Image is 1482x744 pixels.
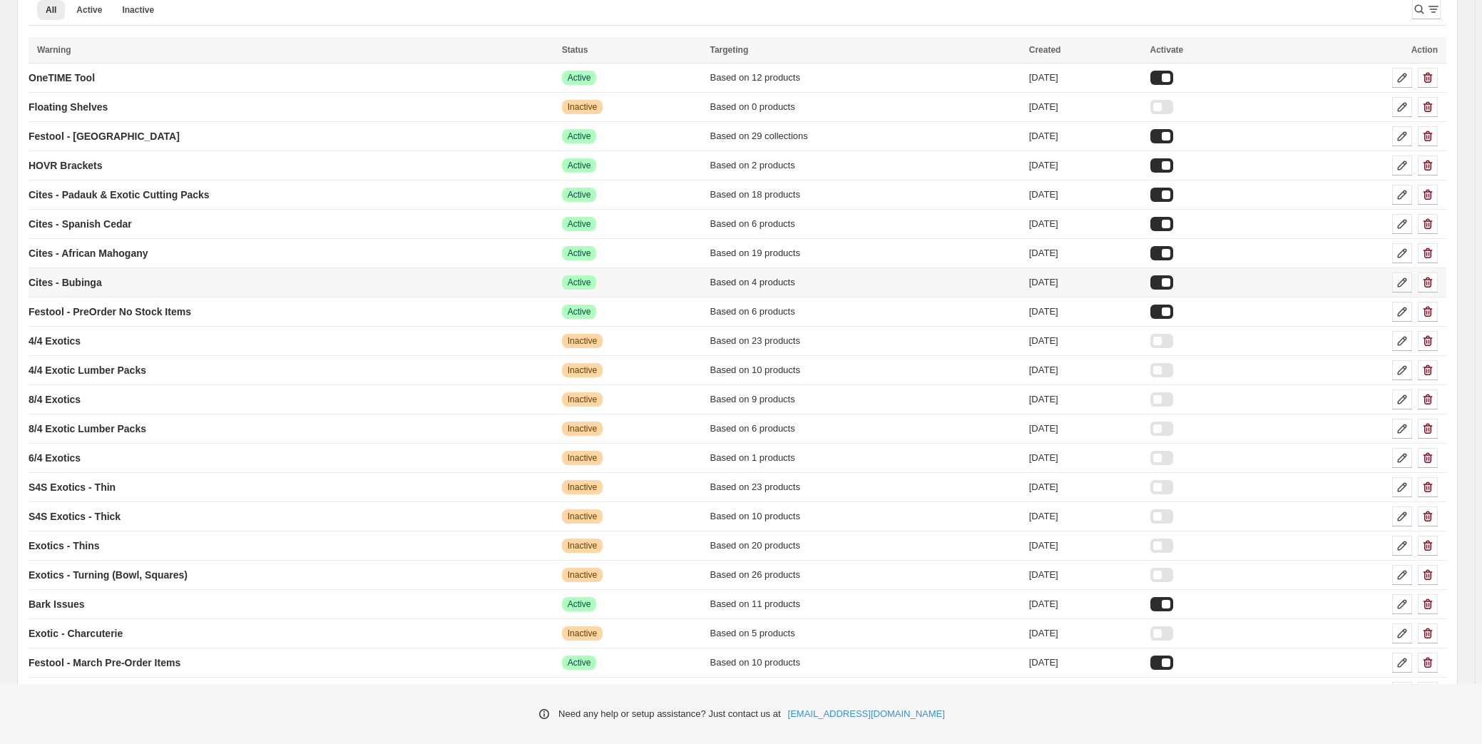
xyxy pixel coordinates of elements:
div: [DATE] [1029,158,1142,173]
div: [DATE] [1029,656,1142,670]
a: 4/4 Exotic Lumber Packs [29,359,146,382]
p: Festool - March Pre-Order Items [29,656,180,670]
p: Exotic - Charcuterie [29,626,123,641]
div: [DATE] [1029,422,1142,436]
div: Based on 1 products [710,451,1020,465]
p: Cites - African Mahogany [29,246,148,260]
span: Active [568,306,591,317]
div: [DATE] [1029,626,1142,641]
div: Based on 29 collections [710,129,1020,143]
div: Based on 6 products [710,422,1020,436]
span: Inactive [568,628,597,639]
span: Active [568,218,591,230]
a: Exotic - Charcuterie [29,622,123,645]
span: Action [1411,45,1438,55]
span: Activate [1150,45,1184,55]
a: Cites - Bubinga [29,271,102,294]
a: [EMAIL_ADDRESS][DOMAIN_NAME] [788,707,945,721]
div: [DATE] [1029,71,1142,85]
span: Active [76,4,102,16]
a: Exotics - Thins [29,534,100,557]
div: Based on 18 products [710,188,1020,202]
div: [DATE] [1029,246,1142,260]
span: Inactive [568,569,597,581]
a: Festool - [GEOGRAPHIC_DATA] [29,125,180,148]
a: Cites - Padauk & Exotic Cutting Packs [29,183,210,206]
div: [DATE] [1029,275,1142,290]
div: Based on 4 products [710,275,1020,290]
a: 6/4 Exotics [29,447,81,469]
a: 8/4 Exotic Lumber Packs [29,417,146,440]
span: Inactive [568,540,597,551]
a: Floating Shelves [29,96,108,118]
p: 8/4 Exotic Lumber Packs [29,422,146,436]
p: 4/4 Exotic Lumber Packs [29,363,146,377]
p: S4S Exotics - Thin [29,480,116,494]
div: Based on 20 products [710,539,1020,553]
p: OneTIME Tool [29,71,95,85]
div: [DATE] [1029,539,1142,553]
div: Based on 23 products [710,334,1020,348]
a: Festool - PreOrder No Stock Items [29,300,191,323]
p: Exotics - Turning (Bowl, Squares) [29,568,188,582]
span: Inactive [122,4,154,16]
div: [DATE] [1029,597,1142,611]
span: Status [562,45,588,55]
span: Created [1029,45,1061,55]
a: Cites - Spanish Cedar [29,213,132,235]
div: [DATE] [1029,480,1142,494]
p: S4S Exotics - Thick [29,509,121,524]
p: HOVR Brackets [29,158,103,173]
p: Festool - [GEOGRAPHIC_DATA] [29,129,180,143]
div: Based on 11 products [710,597,1020,611]
span: Active [568,131,591,142]
span: All [46,4,56,16]
span: Inactive [568,365,597,376]
div: [DATE] [1029,392,1142,407]
span: Inactive [568,481,597,493]
a: S4S Exotics - Thin [29,476,116,499]
a: OneTIME Tool [29,66,95,89]
p: Festool - PreOrder No Stock Items [29,305,191,319]
p: Bark Issues [29,597,85,611]
span: Inactive [568,335,597,347]
div: Based on 6 products [710,217,1020,231]
div: Based on 10 products [710,363,1020,377]
div: Based on 5 products [710,626,1020,641]
span: Active [568,160,591,171]
span: Active [568,657,591,668]
span: Active [568,72,591,83]
span: Active [568,277,591,288]
p: Floating Shelves [29,100,108,114]
div: [DATE] [1029,509,1142,524]
div: [DATE] [1029,451,1142,465]
span: Inactive [568,101,597,113]
a: Clampzilla Pre-Order [29,681,128,703]
span: Inactive [568,511,597,522]
span: Active [568,598,591,610]
p: 4/4 Exotics [29,334,81,348]
div: Based on 10 products [710,509,1020,524]
a: Cites - African Mahogany [29,242,148,265]
a: S4S Exotics - Thick [29,505,121,528]
div: [DATE] [1029,217,1142,231]
div: [DATE] [1029,129,1142,143]
p: Cites - Spanish Cedar [29,217,132,231]
div: [DATE] [1029,188,1142,202]
div: Based on 23 products [710,480,1020,494]
div: [DATE] [1029,363,1142,377]
div: Based on 10 products [710,656,1020,670]
div: Based on 19 products [710,246,1020,260]
a: HOVR Brackets [29,154,103,177]
span: Inactive [568,452,597,464]
p: 8/4 Exotics [29,392,81,407]
div: [DATE] [1029,568,1142,582]
span: Inactive [568,394,597,405]
p: Exotics - Thins [29,539,100,553]
span: Active [568,189,591,200]
div: [DATE] [1029,334,1142,348]
span: Targeting [710,45,748,55]
a: Exotics - Turning (Bowl, Squares) [29,564,188,586]
a: 4/4 Exotics [29,330,81,352]
div: [DATE] [1029,100,1142,114]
